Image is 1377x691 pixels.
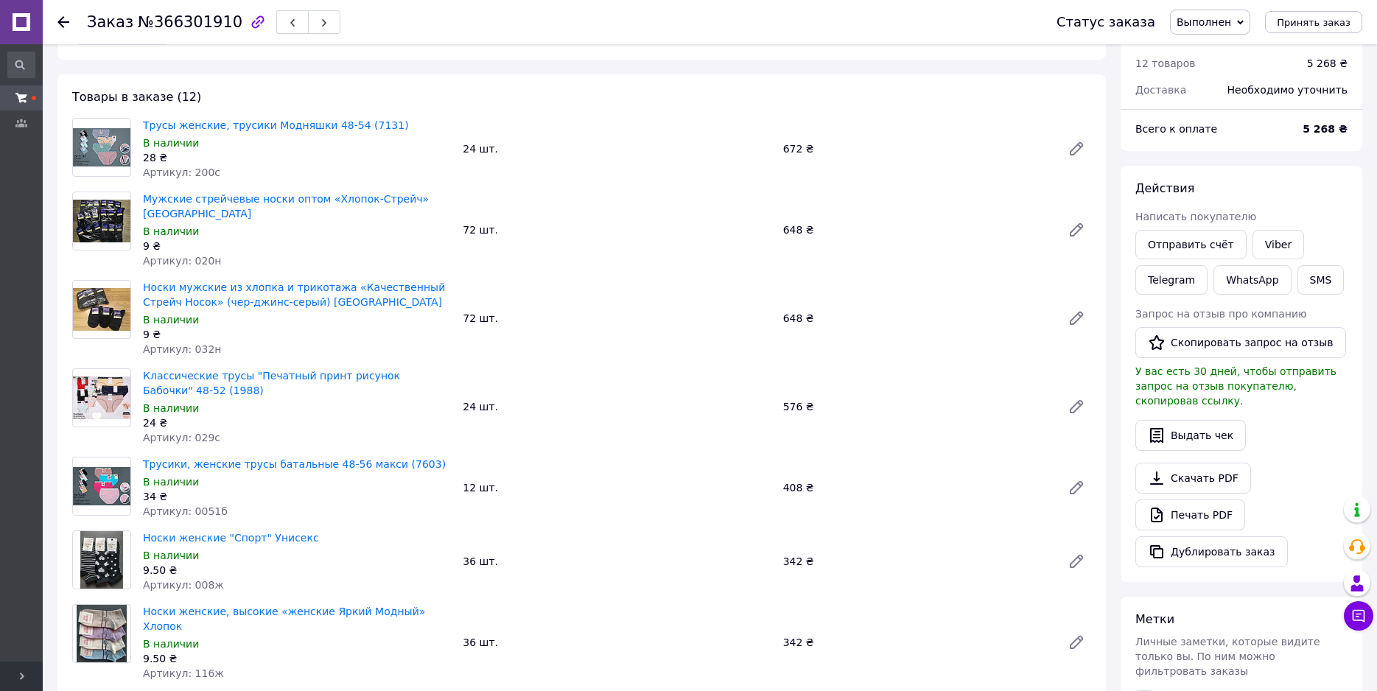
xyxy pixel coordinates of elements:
[143,281,445,308] a: Носки мужские из хлопка и трикотажа «Качественный Стрейч Носок» (чер-джинс-серый) [GEOGRAPHIC_DATA]
[143,119,409,131] a: Трусы женские, трусики Модняшки 48-54 (7131)
[143,225,199,237] span: В наличии
[1135,536,1288,567] button: Дублировать заказ
[1135,636,1320,677] span: Личные заметки, которые видите только вы. По ним можно фильтровать заказы
[457,220,777,240] div: 72 шт.
[1252,230,1304,259] a: Viber
[143,343,221,355] span: Артикул: 032н
[87,13,133,31] span: Заказ
[1265,11,1362,33] button: Принять заказ
[143,563,451,578] div: 9.50 ₴
[1213,265,1291,295] a: WhatsApp
[73,200,130,243] img: Мужские стрейчевые носки оптом «Хлопок-Стрейч» Украина
[143,476,199,488] span: В наличии
[1135,181,1194,195] span: Действия
[143,137,199,149] span: В наличии
[143,314,199,326] span: В наличии
[143,166,220,178] span: Артикул: 200с
[1277,17,1350,28] span: Принять заказ
[1135,57,1196,69] span: 12 товаров
[1062,215,1091,245] a: Редактировать
[1135,365,1336,407] span: У вас есть 30 дней, чтобы отправить запрос на отзыв покупателю, скопировав ссылку.
[457,551,777,572] div: 36 шт.
[1135,612,1174,626] span: Метки
[457,138,777,159] div: 24 шт.
[72,90,201,104] span: Товары в заказе (12)
[143,579,224,591] span: Артикул: 008ж
[143,532,319,544] a: Носки женские "Спорт" Унисекс
[777,308,1056,329] div: 648 ₴
[80,531,124,589] img: Носки женские "Спорт" Унисекс
[1297,265,1345,295] button: SMS
[143,489,451,504] div: 34 ₴
[1219,74,1356,106] div: Необходимо уточнить
[457,477,777,498] div: 12 шт.
[143,432,220,443] span: Артикул: 029с
[57,15,69,29] div: Вернуться назад
[1307,56,1348,71] div: 5 268 ₴
[1062,134,1091,164] a: Редактировать
[143,550,199,561] span: В наличии
[143,667,224,679] span: Артикул: 116ж
[777,396,1056,417] div: 576 ₴
[77,605,127,662] img: Носки женские, высокие «женские Яркий Модный» Хлопок
[143,370,400,396] a: Классические трусы "Печатный принт рисунок Бабочки" 48-52 (1988)
[1303,123,1348,135] b: 5 268 ₴
[1062,304,1091,333] a: Редактировать
[1177,16,1231,28] span: Выполнен
[777,138,1056,159] div: 672 ₴
[1135,463,1251,494] a: Скачать PDF
[1135,84,1186,96] span: Доставка
[138,13,242,31] span: №366301910
[143,327,451,342] div: 9 ₴
[143,458,446,470] a: Трусики, женские трусы батальные 48-56 макси (7603)
[73,467,130,505] img: Трусики, женские трусы батальные 48-56 макси (7603)
[143,150,451,165] div: 28 ₴
[1062,628,1091,657] a: Редактировать
[457,632,777,653] div: 36 шт.
[1135,499,1245,530] a: Печать PDF
[73,128,130,166] img: Трусы женские, трусики Модняшки 48-54 (7131)
[143,193,429,220] a: Мужские стрейчевые носки оптом «Хлопок-Стрейч» [GEOGRAPHIC_DATA]
[143,638,199,650] span: В наличии
[73,376,130,418] img: Классические трусы "Печатный принт рисунок Бабочки" 48-52 (1988)
[1057,15,1155,29] div: Статус заказа
[143,651,451,666] div: 9.50 ₴
[1135,123,1217,135] span: Всего к оплате
[143,606,425,632] a: Носки женские, высокие «женские Яркий Модный» Хлопок
[143,505,228,517] span: Артикул: 0051б
[1062,473,1091,502] a: Редактировать
[457,396,777,417] div: 24 шт.
[777,220,1056,240] div: 648 ₴
[143,255,221,267] span: Артикул: 020н
[73,288,130,332] img: Носки мужские из хлопка и трикотажа «Качественный Стрейч Носок» (чер-джинс-серый) Украина
[1062,392,1091,421] a: Редактировать
[1135,308,1307,320] span: Запрос на отзыв про компанию
[777,632,1056,653] div: 342 ₴
[1062,547,1091,576] a: Редактировать
[1135,327,1346,358] button: Скопировать запрос на отзыв
[457,308,777,329] div: 72 шт.
[777,551,1056,572] div: 342 ₴
[143,402,199,414] span: В наличии
[777,477,1056,498] div: 408 ₴
[143,415,451,430] div: 24 ₴
[1135,230,1247,259] button: Отправить счёт
[1135,420,1246,451] button: Выдать чек
[143,239,451,253] div: 9 ₴
[1135,265,1208,295] a: Telegram
[1135,211,1256,222] span: Написать покупателю
[1344,601,1373,631] button: Чат с покупателем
